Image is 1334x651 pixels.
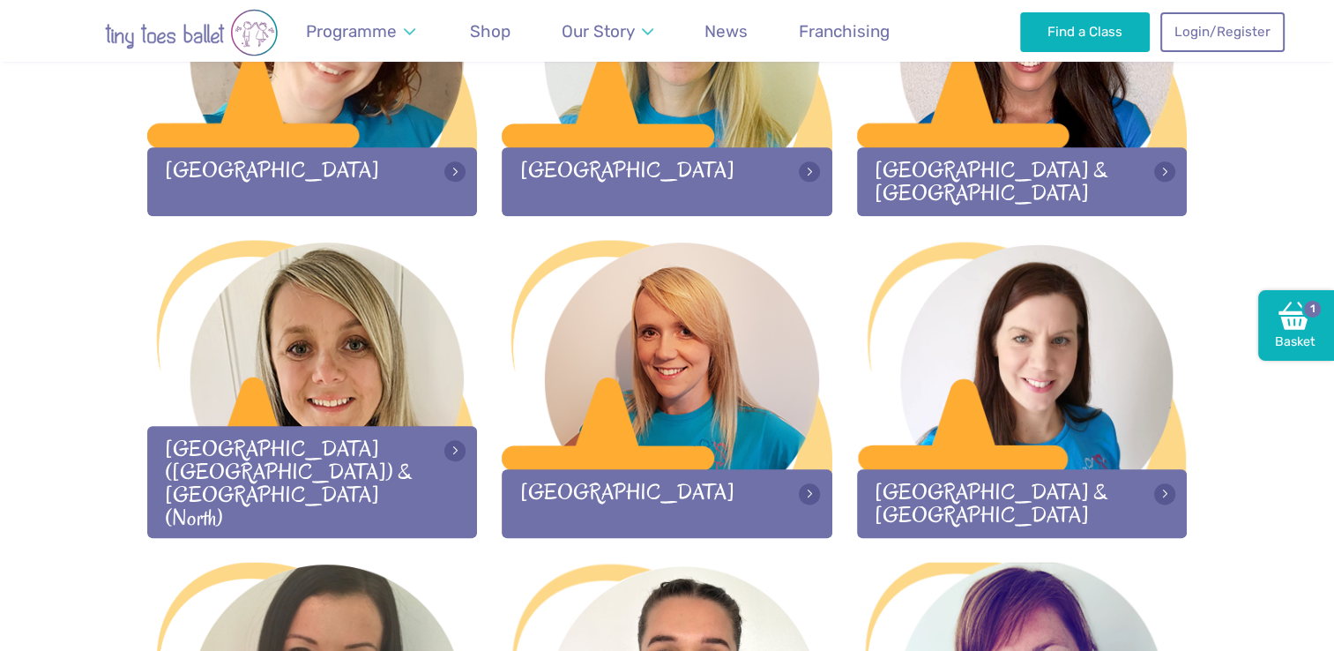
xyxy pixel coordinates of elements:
[298,11,424,52] a: Programme
[502,469,832,537] div: [GEOGRAPHIC_DATA]
[1301,298,1323,319] span: 1
[462,11,519,52] a: Shop
[562,21,635,41] span: Our Story
[857,240,1188,537] a: [GEOGRAPHIC_DATA] & [GEOGRAPHIC_DATA]
[1020,12,1150,51] a: Find a Class
[1258,290,1334,361] a: Basket1
[553,11,661,52] a: Our Story
[791,11,898,52] a: Franchising
[1160,12,1284,51] a: Login/Register
[799,21,890,41] span: Franchising
[306,21,397,41] span: Programme
[704,21,748,41] span: News
[470,21,510,41] span: Shop
[857,147,1188,215] div: [GEOGRAPHIC_DATA] & [GEOGRAPHIC_DATA]
[147,240,478,537] a: [GEOGRAPHIC_DATA] ([GEOGRAPHIC_DATA]) & [GEOGRAPHIC_DATA] (North)
[502,147,832,215] div: [GEOGRAPHIC_DATA]
[147,426,478,537] div: [GEOGRAPHIC_DATA] ([GEOGRAPHIC_DATA]) & [GEOGRAPHIC_DATA] (North)
[697,11,756,52] a: News
[50,9,332,56] img: tiny toes ballet
[147,147,478,215] div: [GEOGRAPHIC_DATA]
[857,469,1188,537] div: [GEOGRAPHIC_DATA] & [GEOGRAPHIC_DATA]
[502,240,832,537] a: [GEOGRAPHIC_DATA]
